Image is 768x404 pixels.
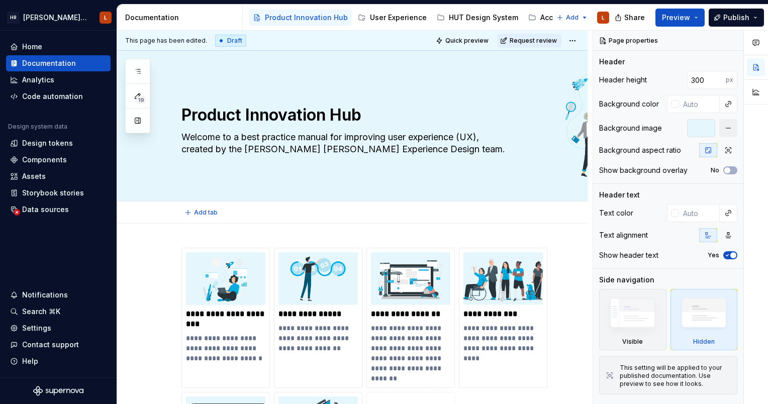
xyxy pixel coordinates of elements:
[433,10,522,26] a: HUT Design System
[23,13,87,23] div: [PERSON_NAME] UI Toolkit (HUT)
[371,252,450,305] img: 52b45cea-7627-4a72-8985-6fb9d9fb9c3b.svg
[22,171,46,181] div: Assets
[687,71,726,89] input: Auto
[679,95,720,113] input: Auto
[510,37,557,45] span: Request review
[22,58,76,68] div: Documentation
[194,209,218,217] span: Add tab
[179,103,545,127] textarea: Product Innovation Hub
[708,251,719,259] label: Yes
[6,72,111,88] a: Analytics
[22,340,79,350] div: Contact support
[33,386,83,396] svg: Supernova Logo
[670,289,738,350] div: Hidden
[709,9,764,27] button: Publish
[445,37,489,45] span: Quick preview
[726,76,733,84] p: px
[602,14,605,22] div: L
[497,34,561,48] button: Request review
[278,252,358,305] img: bb886f0c-c197-4aa2-91fe-95fa7dcb3c4b.svg
[125,37,207,45] span: This page has been edited.
[599,289,666,350] div: Visible
[249,8,551,28] div: Page tree
[599,250,658,260] div: Show header text
[433,34,493,48] button: Quick preview
[524,10,589,26] a: Accessibility
[6,337,111,353] button: Contact support
[8,123,67,131] div: Design system data
[463,252,543,305] img: b83da446-6d5c-4108-96a5-8007902742a0.svg
[599,123,662,133] div: Background image
[599,99,659,109] div: Background color
[22,188,84,198] div: Storybook stories
[624,13,645,23] span: Share
[2,7,115,28] button: HR[PERSON_NAME] UI Toolkit (HUT)L
[125,13,238,23] div: Documentation
[655,9,705,27] button: Preview
[679,204,720,222] input: Auto
[711,166,719,174] label: No
[22,290,68,300] div: Notifications
[6,185,111,201] a: Storybook stories
[7,12,19,24] div: HR
[6,320,111,336] a: Settings
[179,129,545,157] textarea: Welcome to a best practice manual for improving user experience (UX), created by the [PERSON_NAME...
[6,135,111,151] a: Design tokens
[6,152,111,168] a: Components
[22,75,54,85] div: Analytics
[693,338,715,346] div: Hidden
[104,14,107,22] div: L
[599,165,688,175] div: Show background overlay
[249,10,352,26] a: Product Innovation Hub
[6,287,111,303] button: Notifications
[6,201,111,218] a: Data sources
[599,190,640,200] div: Header text
[566,14,579,22] span: Add
[610,9,651,27] button: Share
[265,13,348,23] div: Product Innovation Hub
[22,42,42,52] div: Home
[599,145,681,155] div: Background aspect ratio
[22,356,38,366] div: Help
[599,230,648,240] div: Text alignment
[6,55,111,71] a: Documentation
[6,353,111,369] button: Help
[215,35,246,47] div: Draft
[662,13,690,23] span: Preview
[22,155,67,165] div: Components
[136,96,146,104] span: 19
[354,10,431,26] a: User Experience
[620,364,731,388] div: This setting will be applied to your published documentation. Use preview to see how it looks.
[370,13,427,23] div: User Experience
[599,57,625,67] div: Header
[6,304,111,320] button: Search ⌘K
[181,206,222,220] button: Add tab
[540,13,585,23] div: Accessibility
[22,138,73,148] div: Design tokens
[599,275,654,285] div: Side navigation
[553,11,591,25] button: Add
[723,13,749,23] span: Publish
[22,307,60,317] div: Search ⌘K
[449,13,518,23] div: HUT Design System
[622,338,643,346] div: Visible
[22,205,69,215] div: Data sources
[22,91,83,102] div: Code automation
[6,168,111,184] a: Assets
[6,88,111,105] a: Code automation
[186,252,265,305] img: a09eb1ed-ebb1-4a0c-9816-865653271f0a.svg
[22,323,51,333] div: Settings
[599,75,647,85] div: Header height
[6,39,111,55] a: Home
[599,208,633,218] div: Text color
